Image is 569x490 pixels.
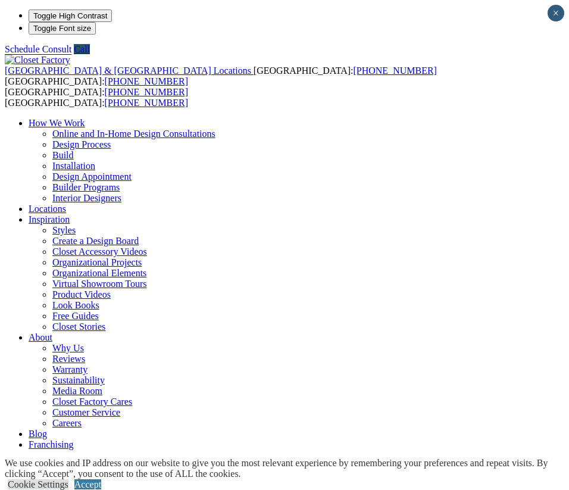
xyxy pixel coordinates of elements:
a: Free Guides [52,311,99,321]
button: Toggle Font size [29,22,96,35]
a: Design Process [52,139,111,149]
a: Call [74,44,90,54]
a: Builder Programs [52,182,120,192]
a: Product Videos [52,289,111,299]
button: Close [548,5,564,21]
a: Closet Factory Cares [52,397,132,407]
a: [PHONE_NUMBER] [353,65,436,76]
a: [PHONE_NUMBER] [105,76,188,86]
a: Installation [52,161,95,171]
a: How We Work [29,118,85,128]
span: [GEOGRAPHIC_DATA]: [GEOGRAPHIC_DATA]: [5,65,437,86]
span: Toggle High Contrast [33,11,107,20]
a: [GEOGRAPHIC_DATA] & [GEOGRAPHIC_DATA] Locations [5,65,254,76]
a: Media Room [52,386,102,396]
div: We use cookies and IP address on our website to give you the most relevant experience by remember... [5,458,569,479]
a: [PHONE_NUMBER] [105,87,188,97]
span: Toggle Font size [33,24,91,33]
a: Accept [74,479,101,489]
span: [GEOGRAPHIC_DATA] & [GEOGRAPHIC_DATA] Locations [5,65,251,76]
img: Closet Factory [5,55,70,65]
a: Sustainability [52,375,105,385]
a: Schedule Consult [5,44,71,54]
a: Warranty [52,364,87,374]
a: Virtual Showroom Tours [52,279,147,289]
a: Reviews [52,354,85,364]
a: Online and In-Home Design Consultations [52,129,215,139]
a: Customer Service [52,407,120,417]
button: Toggle High Contrast [29,10,112,22]
a: About [29,332,52,342]
a: Organizational Projects [52,257,142,267]
a: Why Us [52,343,84,353]
a: Design Appointment [52,171,132,182]
a: Build [52,150,74,160]
a: Organizational Elements [52,268,146,278]
a: Styles [52,225,76,235]
a: Cookie Settings [8,479,68,489]
span: [GEOGRAPHIC_DATA]: [GEOGRAPHIC_DATA]: [5,87,188,108]
a: Careers [52,418,82,428]
a: Blog [29,429,47,439]
a: Closet Stories [52,322,105,332]
a: Inspiration [29,214,70,224]
a: [PHONE_NUMBER] [105,98,188,108]
a: Closet Accessory Videos [52,246,147,257]
a: Look Books [52,300,99,310]
a: Interior Designers [52,193,121,203]
a: Locations [29,204,66,214]
a: Franchising [29,439,74,450]
a: Create a Design Board [52,236,139,246]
